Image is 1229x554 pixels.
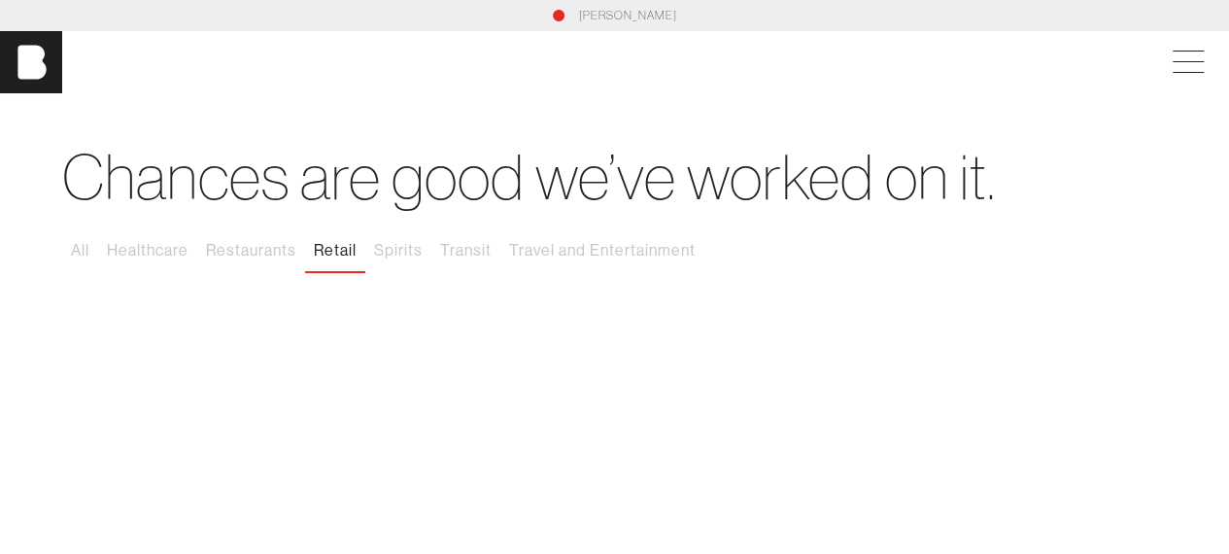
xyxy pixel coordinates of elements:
[500,230,704,271] button: Travel and Entertainment
[305,230,365,271] button: Retail
[579,7,677,24] a: [PERSON_NAME]
[197,230,305,271] button: Restaurants
[98,230,197,271] button: Healthcare
[62,230,98,271] button: All
[431,230,500,271] button: Transit
[62,140,1167,215] h1: Chances are good we’ve worked on it.
[365,230,431,271] button: Spirits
